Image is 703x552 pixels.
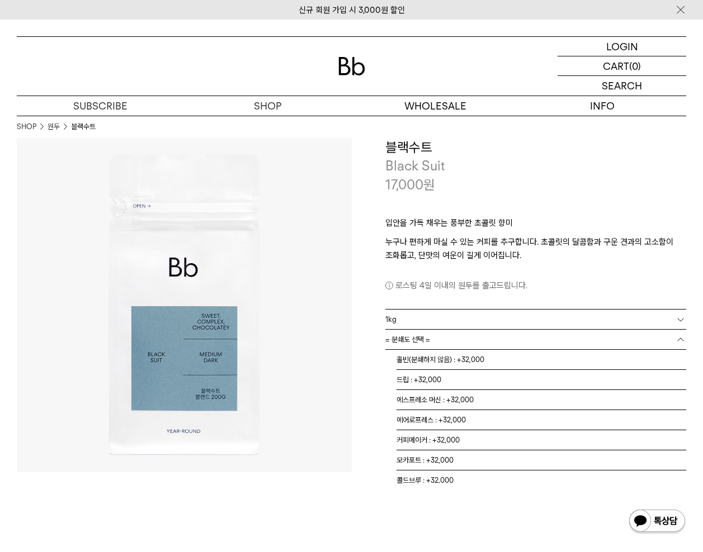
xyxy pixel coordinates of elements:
[397,410,687,430] li: 에어로프레스 : +32,000
[397,470,687,491] li: 콜드브루 : +32,000
[299,5,405,15] a: 신규 회원 가입 시 3,000원 할인
[385,175,435,194] p: 17,000
[385,156,687,175] p: Black Suit
[397,450,687,470] li: 모카포트 : +32,000
[352,96,519,116] p: WHOLESALE
[338,57,365,75] img: 로고
[397,430,687,450] li: 커피메이커 : +32,000
[629,56,641,75] p: (0)
[17,138,352,473] img: 블랙수트
[558,37,686,56] a: LOGIN
[385,310,397,329] span: 1kg
[397,390,687,410] li: 에스프레소 머신 : +32,000
[519,96,686,116] p: INFO
[184,96,351,116] a: SHOP
[558,56,686,76] a: CART (0)
[385,138,687,157] h3: 블랙수트
[423,177,435,193] span: 원
[48,121,60,132] a: 원두
[397,370,687,390] li: 드립 : +32,000
[602,76,642,96] p: SEARCH
[71,121,96,132] li: 블랙수트
[628,508,686,535] img: 카카오톡 채널 1:1 채팅 버튼
[603,56,629,75] p: CART
[17,96,184,116] a: SUBSCRIBE
[385,279,687,292] p: 로스팅 4일 이내의 원두를 출고드립니다.
[385,216,687,235] p: 입안을 가득 채우는 풍부한 초콜릿 향미
[17,121,36,132] a: SHOP
[397,350,687,370] li: 홀빈(분쇄하지 않음) : +32,000
[385,235,687,262] p: 누구나 편하게 마실 수 있는 커피를 추구합니다. 초콜릿의 달콤함과 구운 견과의 고소함이 조화롭고, 단맛의 여운이 길게 이어집니다.
[606,37,638,56] p: LOGIN
[385,330,430,349] span: = 분쇄도 선택 =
